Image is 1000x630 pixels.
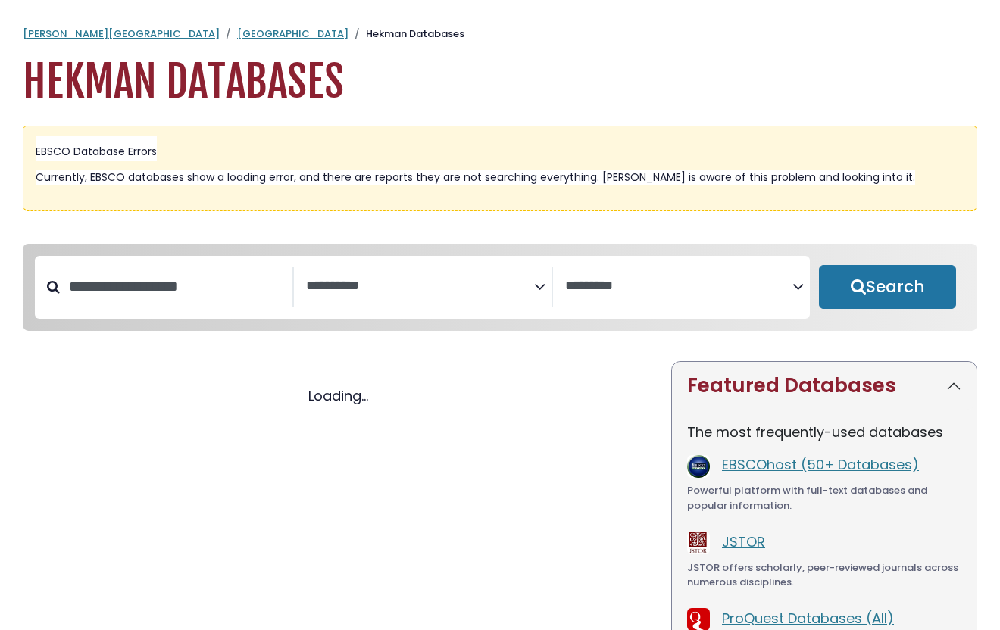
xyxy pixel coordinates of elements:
[23,244,977,332] nav: Search filters
[687,483,961,513] div: Powerful platform with full-text databases and popular information.
[306,279,534,295] textarea: Search
[36,144,157,159] span: EBSCO Database Errors
[565,279,793,295] textarea: Search
[36,170,915,185] span: Currently, EBSCO databases show a loading error, and there are reports they are not searching eve...
[23,57,977,108] h1: Hekman Databases
[819,265,956,309] button: Submit for Search Results
[60,274,292,299] input: Search database by title or keyword
[348,27,464,42] li: Hekman Databases
[722,532,765,551] a: JSTOR
[722,455,919,474] a: EBSCOhost (50+ Databases)
[687,422,961,442] p: The most frequently-used databases
[672,362,977,410] button: Featured Databases
[687,560,961,590] div: JSTOR offers scholarly, peer-reviewed journals across numerous disciplines.
[237,27,348,41] a: [GEOGRAPHIC_DATA]
[23,27,220,41] a: [PERSON_NAME][GEOGRAPHIC_DATA]
[722,609,894,628] a: ProQuest Databases (All)
[23,385,653,406] div: Loading...
[23,27,977,42] nav: breadcrumb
